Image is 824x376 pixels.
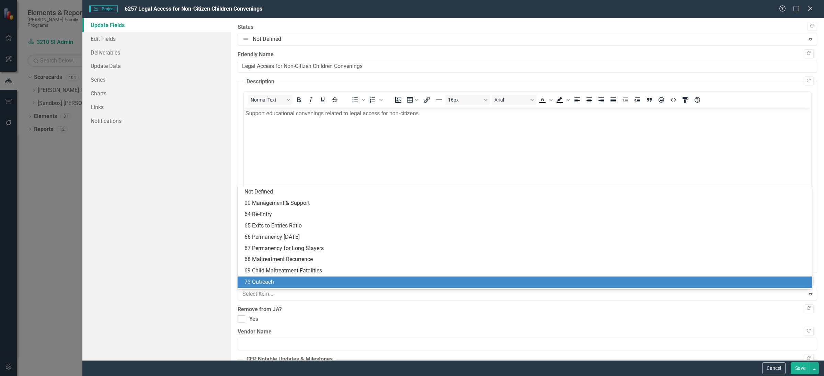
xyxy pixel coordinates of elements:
[82,59,231,73] a: Update Data
[293,95,305,105] button: Bold
[537,95,554,105] div: Text color Black
[244,256,808,263] div: 68 Maltreatment Recurrence
[583,95,595,105] button: Align center
[82,100,231,114] a: Links
[243,78,278,86] legend: Description
[691,95,703,105] button: Help
[249,315,258,323] div: Yes
[448,97,482,103] span: 16px
[329,95,341,105] button: Strikethrough
[643,95,655,105] button: Blockquote
[631,95,643,105] button: Increase indent
[238,51,817,59] label: Friendly Name
[244,188,808,196] div: Not Defined
[667,95,679,105] button: HTML Editor
[243,355,336,363] legend: CFP Notable Updates & Milestones
[244,278,808,286] div: 73 Outreach
[244,108,811,227] iframe: Rich Text Area
[317,95,329,105] button: Underline
[82,18,231,32] a: Update Fields
[619,95,631,105] button: Decrease indent
[433,95,445,105] button: Horizontal line
[244,233,808,241] div: 66 Permanency [DATE]
[238,328,817,336] label: Vendor Name
[367,95,384,105] div: Numbered list
[89,5,118,12] span: Project
[125,5,262,12] span: 6257 Legal Access for Non-Citizen Children Convenings
[82,46,231,59] a: Deliverables
[244,211,808,219] div: 64 Re-Entry
[244,245,808,252] div: 67 Permanency for Long Stayers
[238,306,817,314] label: Remove from JA?
[762,362,786,374] button: Cancel
[251,97,284,103] span: Normal Text
[238,23,817,31] label: Status
[655,95,667,105] button: Emojis
[445,95,490,105] button: Font size 16px
[571,95,583,105] button: Align left
[305,95,317,105] button: Italic
[244,199,808,207] div: 00 Management & Support
[349,95,366,105] div: Bullet list
[248,95,293,105] button: Block Normal Text
[607,95,619,105] button: Justify
[82,32,231,46] a: Edit Fields
[421,95,433,105] button: Insert/edit link
[595,95,607,105] button: Align right
[392,95,404,105] button: Insert image
[404,95,421,105] button: Table
[554,95,571,105] div: Background color Black
[244,222,808,230] div: 65 Exits to Entries Ratio
[82,86,231,100] a: Charts
[679,95,691,105] button: CSS Editor
[244,267,808,275] div: 69 Child Maltreatment Fatalities
[494,97,528,103] span: Arial
[791,362,810,374] button: Save
[492,95,536,105] button: Font Arial
[82,73,231,86] a: Series
[82,114,231,128] a: Notifications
